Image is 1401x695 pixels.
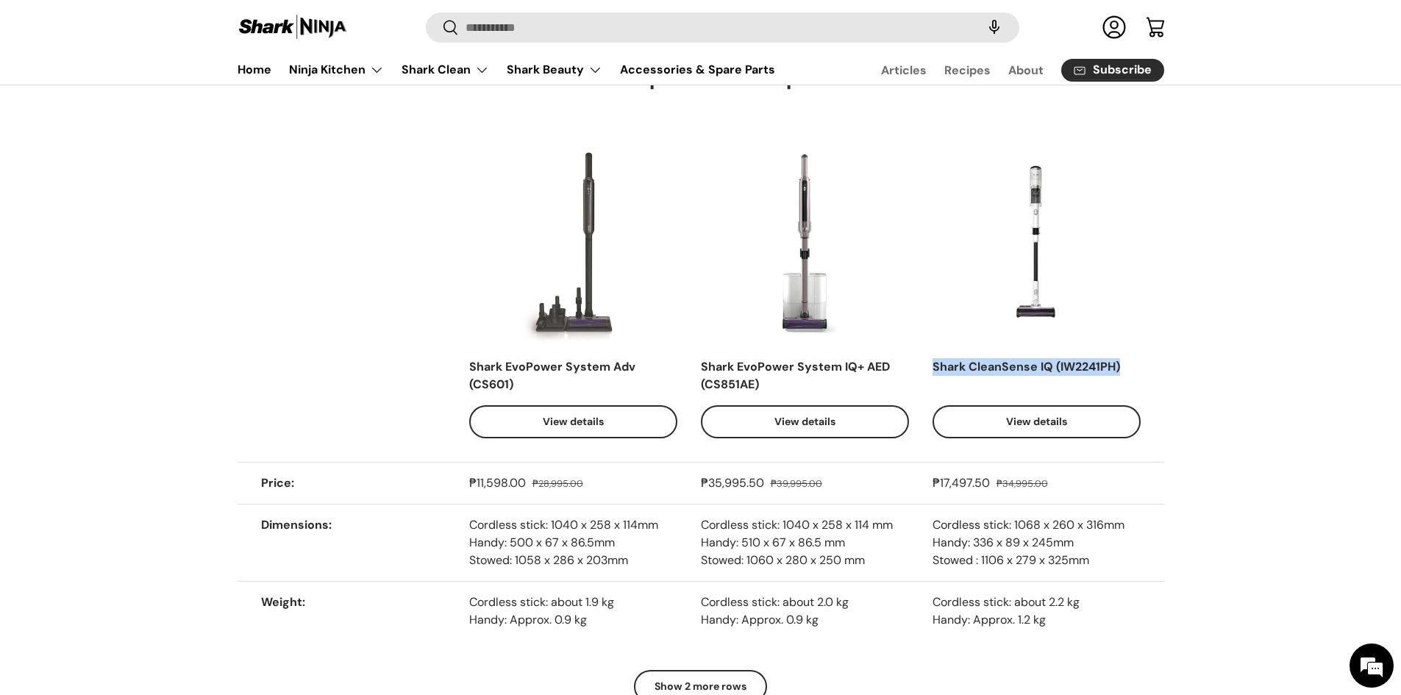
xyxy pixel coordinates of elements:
[498,55,611,85] summary: Shark Beauty
[1061,59,1164,82] a: Subscribe
[933,405,1141,438] a: View details
[469,358,677,393] div: Shark EvoPower System Adv (CS601)
[933,475,994,491] strong: ₱17,497.50
[280,55,393,85] summary: Ninja Kitchen
[701,475,768,491] strong: ₱35,995.50
[393,55,498,85] summary: Shark Clean
[933,517,1124,568] span: Cordless stick: 1068 x 260 x 316mm Handy: 336 x 89 x 245mm Stowed : 1106 x 279 x 325mm
[701,594,849,627] span: Cordless stick: about 2.0 kg Handy: Approx. 0.9 kg
[532,477,583,490] s: ₱28,995.00
[238,582,469,649] th: Weight
[620,55,775,84] a: Accessories & Spare Parts
[469,405,677,438] a: View details
[701,358,909,393] div: Shark EvoPower System IQ+ AED (CS851AE)
[1008,56,1044,85] a: About
[933,138,1141,346] img: shark-kion-iw2241-full-view-shark-ninja-philippines
[701,517,893,568] span: Cordless stick: 1040 x 258 x 114 mm Handy: 510 x 67 x 86.5 mm Stowed: 1060 x 280 x 250 mm
[846,55,1164,85] nav: Secondary
[469,594,614,627] span: Cordless stick: about 1.9 kg Handy: Approx. 0.9 kg
[933,594,1080,627] span: Cordless stick: about 2.2 kg Handy: Approx. 1.2 kg
[971,12,1018,44] speech-search-button: Search by voice
[238,13,348,42] img: Shark Ninja Philippines
[85,185,203,334] span: We're online!
[76,82,247,101] div: Chat with us now
[771,477,822,490] s: ₱39,995.00
[238,463,469,505] th: Price
[241,7,277,43] div: Minimize live chat window
[469,517,658,568] span: Cordless stick: 1040 x 258 x 114mm Handy: 500 x 67 x 86.5mm Stowed: 1058 x 286 x 203mm
[997,477,1048,490] s: ₱34,995.00
[881,56,927,85] a: Articles
[238,505,469,582] th: Dimensions
[238,55,775,85] nav: Primary
[701,405,909,438] a: View details
[238,55,271,84] a: Home
[469,475,530,491] strong: ₱11,598.00
[7,402,280,453] textarea: Type your message and hit 'Enter'
[944,56,991,85] a: Recipes
[1093,65,1152,76] span: Subscribe
[933,358,1141,393] div: Shark CleanSense IQ (IW2241PH)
